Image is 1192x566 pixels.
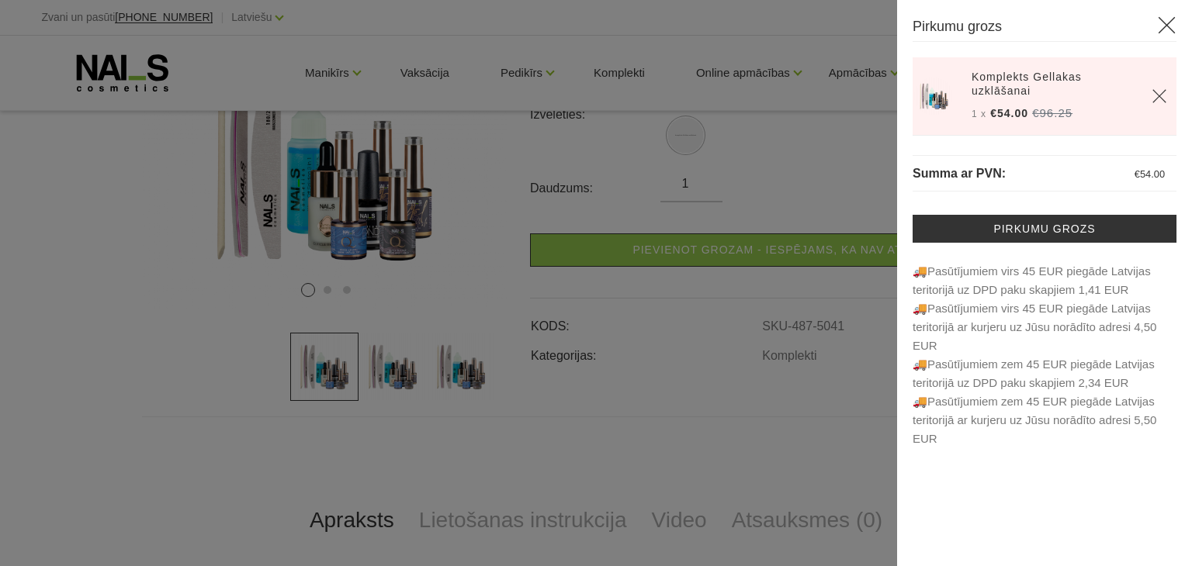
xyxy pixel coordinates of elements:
span: Summa ar PVN: [913,167,1006,180]
span: 54.00 [1140,168,1165,180]
a: Komplekts Gellakas uzklāšanai [972,70,1133,98]
span: € [1135,168,1140,180]
h3: Pirkumu grozs [913,16,1176,42]
p: 🚚Pasūtījumiem virs 45 EUR piegāde Latvijas teritorijā uz DPD paku skapjiem 1,41 EUR 🚚Pasūtī... [913,262,1176,448]
s: €96.25 [1032,106,1072,119]
span: €54.00 [990,107,1028,119]
a: Pirkumu grozs [913,215,1176,243]
span: 1 x [972,109,986,119]
a: Delete [1152,88,1167,104]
